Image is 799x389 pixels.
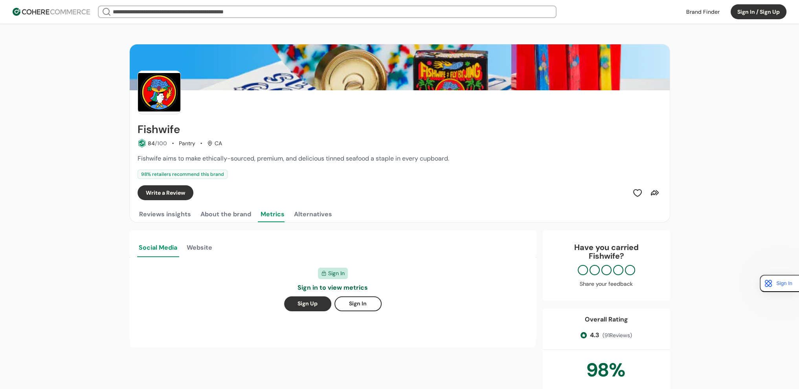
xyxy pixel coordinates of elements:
span: Fishwife aims to make ethically-sourced, premium, and delicious tinned seafood a staple in every ... [138,154,449,163]
div: CA [207,139,222,148]
div: Pantry [179,139,195,148]
button: Write a Review [138,185,193,200]
p: Fishwife ? [551,252,662,260]
img: Brand Photo [138,71,181,114]
span: 84 [148,140,155,147]
button: Reviews insights [138,206,193,222]
div: 98 % [587,356,626,384]
h2: Fishwife [138,123,180,136]
button: About the brand [199,206,253,222]
button: Metrics [259,206,286,222]
div: Share your feedback [551,280,662,288]
div: Sign in to view metrics [298,283,368,292]
button: Sign In / Sign Up [731,4,786,19]
span: /100 [155,140,167,147]
img: Cohere Logo [13,8,90,16]
button: Social Media [137,237,179,257]
button: Alternatives [292,206,334,222]
div: 98 % retailers recommend this brand [138,170,228,179]
button: Sign Up [284,296,331,311]
div: Overall Rating [585,315,628,324]
span: ( 91 Reviews) [602,331,632,340]
span: 4.3 [590,331,599,340]
button: Sign In [334,296,382,311]
div: Have you carried [551,243,662,260]
img: Brand cover image [130,44,670,90]
button: Website [185,237,214,257]
span: Sign In [328,269,345,278]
